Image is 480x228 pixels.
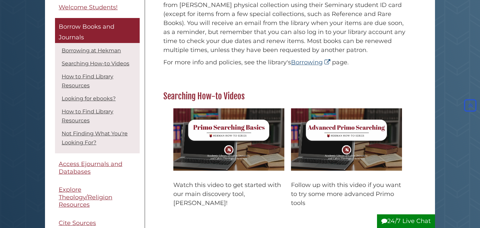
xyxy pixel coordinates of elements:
a: Borrow Books and Journals [55,18,140,43]
p: Follow up with this video if you want to try some more advanced Primo tools [291,181,402,208]
span: Borrow Books and Journals [59,23,114,41]
p: Watch this video to get started with our main discovery tool, [PERSON_NAME]! [173,181,284,208]
button: 24/7 Live Chat [377,214,435,228]
a: Looking for ebooks? [62,96,116,102]
span: Cite Sources [59,219,96,227]
div: slideshow [170,105,405,214]
span: Explore Theology/Religion Resources [59,186,112,209]
a: Borrowing at Hekman [62,48,121,54]
a: Access Ejournals and Databases [55,157,140,179]
a: How to Find Library Resources [62,74,113,89]
a: Back to Top [462,102,478,109]
span: Access Ejournals and Databases [59,161,122,176]
p: For more info and policies, see the library's page. [163,58,412,67]
span: Welcome Students! [59,4,118,11]
a: Not Finding What You're Looking For? [62,131,128,146]
a: How to Find Library Resources [62,109,113,124]
a: Explore Theology/Religion Resources [55,183,140,213]
a: Borrowing [291,59,332,66]
h2: Searching How-to Videos [160,91,415,102]
a: Searching How-to Videos [62,61,129,67]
